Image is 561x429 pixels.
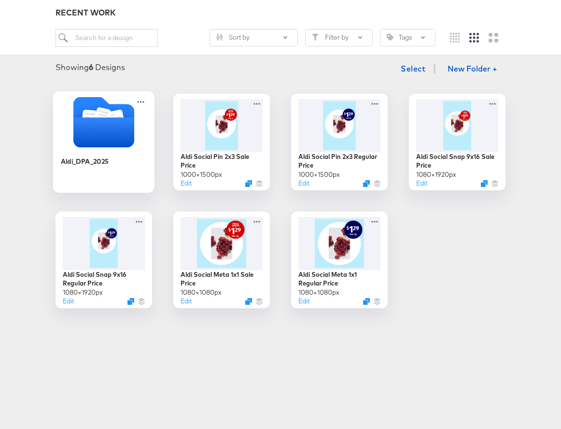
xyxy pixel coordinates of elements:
[181,270,263,288] div: Aldi Social Meta 1x1 Sale Price
[56,29,158,47] input: Search for a design
[63,297,74,306] button: Edit
[181,179,192,188] button: Edit
[63,288,103,297] div: 1080 × 1920 px
[298,270,380,288] div: Aldi Social Meta 1x1 Regular Price
[439,60,505,79] button: New Folder +
[173,212,270,308] div: Aldi Social Meta 1x1 Sale Price1080×1080pxEditDuplicate
[291,94,388,190] div: Aldi Social Pin 2x3 Regular Price1000×1500pxEditDuplicate
[469,33,479,43] svg: Medium grid
[298,170,340,179] div: 1000 × 1500 px
[363,298,370,305] svg: Duplicate
[298,179,309,188] button: Edit
[181,288,222,297] div: 1080 × 1080 px
[387,34,393,41] svg: Tag
[56,212,152,308] div: Aldi Social Snap 9x16 Regular Price1080×1920pxEditDuplicate
[489,33,498,43] svg: Large grid
[481,180,488,187] svg: Duplicate
[61,157,109,166] div: Aldi_DPA_2025
[416,152,498,170] div: Aldi Social Snap 9x16 Sale Price
[56,7,505,18] div: RECENT WORK
[181,170,222,179] div: 1000 × 1500 px
[291,212,388,308] div: Aldi Social Meta 1x1 Regular Price1080×1080pxEditDuplicate
[416,170,456,179] div: 1080 × 1920 px
[56,62,125,73] div: Showing Designs
[210,29,298,46] button: SlidersSort by
[380,29,435,46] button: TagTags
[181,152,263,170] div: Aldi Social Pin 2x3 Sale Price
[63,270,145,288] div: Aldi Social Snap 9x16 Regular Price
[397,59,429,78] button: Select
[53,91,154,193] div: Aldi_DPA_2025
[312,34,319,41] svg: Filter
[409,94,505,190] div: Aldi Social Snap 9x16 Sale Price1080×1920pxEditDuplicate
[89,62,93,72] strong: 6
[173,94,270,190] div: Aldi Social Pin 2x3 Sale Price1000×1500pxEditDuplicate
[416,179,427,188] button: Edit
[127,298,134,305] svg: Duplicate
[305,29,373,46] button: FilterFilter by
[298,288,339,297] div: 1080 × 1080 px
[363,180,370,187] svg: Duplicate
[181,297,192,306] button: Edit
[245,180,252,187] svg: Duplicate
[401,62,425,75] span: Select
[53,97,154,147] svg: Folder
[216,34,223,41] svg: Sliders
[245,298,252,305] svg: Duplicate
[450,33,460,43] svg: Small grid
[298,297,309,306] button: Edit
[298,152,380,170] div: Aldi Social Pin 2x3 Regular Price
